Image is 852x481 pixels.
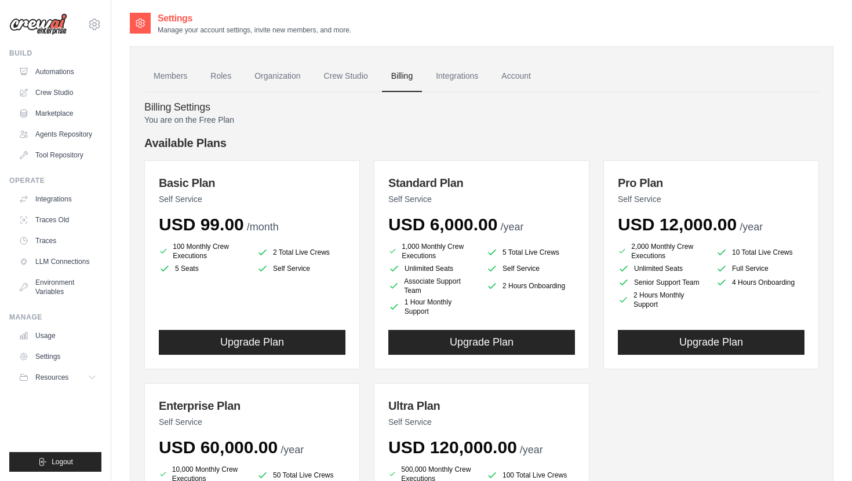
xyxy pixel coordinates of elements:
li: 1,000 Monthly Crew Executions [388,242,477,260]
li: Self Service [257,263,345,274]
span: USD 120,000.00 [388,438,517,457]
h3: Pro Plan [618,175,804,191]
h3: Basic Plan [159,175,345,191]
p: Self Service [159,193,345,205]
li: 100 Monthly Crew Executions [159,242,247,260]
li: 4 Hours Onboarding [716,277,804,288]
a: Organization [245,61,310,92]
a: Crew Studio [315,61,377,92]
li: 1 Hour Monthly Support [388,298,477,316]
a: Agents Repository [14,125,101,144]
a: Crew Studio [14,83,101,102]
span: USD 99.00 [159,215,244,234]
li: 2 Hours Onboarding [486,277,575,295]
a: Marketplace [14,104,101,123]
a: Environment Variables [14,273,101,301]
a: Integrations [427,61,487,92]
a: LLM Connections [14,252,101,271]
span: /year [500,221,523,233]
div: Build [9,49,101,58]
li: 2 Total Live Crews [257,244,345,260]
li: 5 Seats [159,263,247,274]
a: Roles [201,61,241,92]
img: Logo [9,13,67,35]
span: USD 60,000.00 [159,438,278,457]
span: USD 12,000.00 [618,215,737,234]
button: Resources [14,368,101,387]
span: USD 6,000.00 [388,215,497,234]
span: /year [740,221,763,233]
div: Operate [9,176,101,185]
button: Upgrade Plan [618,330,804,355]
button: Upgrade Plan [388,330,575,355]
p: Self Service [388,416,575,428]
span: /year [520,444,543,456]
h3: Enterprise Plan [159,398,345,414]
a: Automations [14,63,101,81]
a: Settings [14,347,101,366]
li: Unlimited Seats [618,263,707,274]
li: Senior Support Team [618,277,707,288]
a: Members [144,61,196,92]
a: Billing [382,61,422,92]
span: /month [247,221,279,233]
li: 5 Total Live Crews [486,244,575,260]
li: Self Service [486,263,575,274]
button: Logout [9,452,101,472]
h4: Billing Settings [144,101,819,114]
p: Self Service [159,416,345,428]
p: Self Service [618,193,804,205]
a: Account [492,61,540,92]
button: Upgrade Plan [159,330,345,355]
div: Manage [9,313,101,322]
span: Resources [35,373,68,382]
a: Usage [14,326,101,345]
h4: Available Plans [144,135,819,151]
span: /year [281,444,304,456]
h3: Ultra Plan [388,398,575,414]
h2: Settings [158,12,351,25]
li: Full Service [716,263,804,274]
span: Logout [52,457,73,467]
li: Unlimited Seats [388,263,477,274]
li: 2,000 Monthly Crew Executions [618,242,707,260]
h3: Standard Plan [388,175,575,191]
li: Associate Support Team [388,277,477,295]
a: Traces Old [14,211,101,229]
a: Tool Repository [14,146,101,164]
p: Manage your account settings, invite new members, and more. [158,25,351,35]
li: 2 Hours Monthly Support [618,291,707,309]
a: Traces [14,232,101,250]
p: You are on the Free Plan [144,114,819,126]
p: Self Service [388,193,575,205]
li: 10 Total Live Crews [716,244,804,260]
a: Integrations [14,190,101,208]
